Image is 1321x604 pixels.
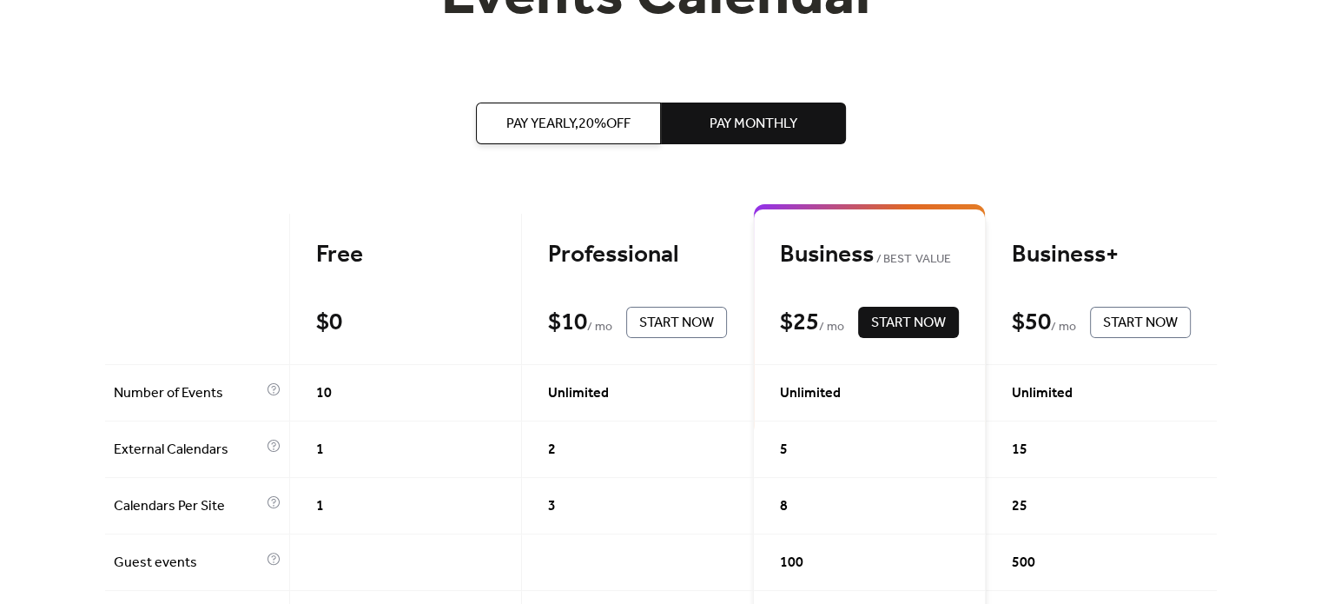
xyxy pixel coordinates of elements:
span: 100 [780,553,803,574]
span: 10 [316,383,332,404]
span: 15 [1012,440,1027,461]
span: 8 [780,496,788,517]
span: / mo [587,317,612,338]
span: / mo [1051,317,1076,338]
span: Start Now [639,313,714,334]
button: Start Now [1090,307,1191,338]
span: 5 [780,440,788,461]
span: External Calendars [114,440,262,461]
span: 25 [1012,496,1027,517]
div: $ 50 [1012,308,1051,338]
button: Pay Monthly [661,103,846,144]
span: Start Now [871,313,946,334]
span: Calendars Per Site [114,496,262,517]
span: / mo [819,317,844,338]
button: Start Now [858,307,959,338]
div: Business [780,240,959,270]
div: $ 25 [780,308,819,338]
span: 1 [316,496,324,517]
span: Start Now [1103,313,1178,334]
span: BEST VALUE [874,249,951,270]
button: Start Now [626,307,727,338]
div: Business+ [1012,240,1191,270]
div: Professional [548,240,727,270]
div: $ 0 [316,308,342,338]
span: Number of Events [114,383,262,404]
span: Unlimited [780,383,841,404]
span: 1 [316,440,324,461]
span: Pay Monthly [710,114,797,135]
span: 500 [1012,553,1035,574]
span: 3 [548,496,556,517]
span: Unlimited [548,383,609,404]
span: Guest events [114,553,262,574]
button: Pay Yearly,20%off [476,103,661,144]
span: 2 [548,440,556,461]
span: Pay Yearly, 20% off [506,114,631,135]
div: $ 10 [548,308,587,338]
div: Free [316,240,495,270]
span: Unlimited [1012,383,1073,404]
